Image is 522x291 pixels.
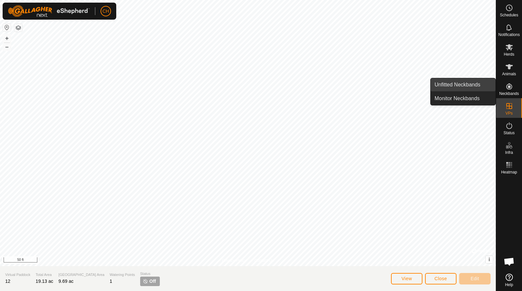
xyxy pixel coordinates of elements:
span: Unfitted Neckbands [435,81,480,89]
span: Status [140,271,160,277]
span: i [489,257,490,262]
img: Gallagher Logo [8,5,90,17]
div: Open chat [499,252,519,271]
span: Watering Points [110,272,135,278]
span: 1 [110,279,112,284]
span: CH [103,8,109,15]
button: – [3,43,11,51]
span: 12 [5,279,10,284]
img: turn-off [143,279,148,284]
span: 9.69 ac [59,279,74,284]
a: Help [496,271,522,289]
a: Monitor Neckbands [431,92,495,105]
button: Reset Map [3,24,11,31]
span: Edit [471,276,479,281]
span: [GEOGRAPHIC_DATA] Area [59,272,104,278]
button: Map Layers [14,24,22,32]
span: Infra [505,151,513,155]
span: Total Area [36,272,53,278]
button: View [391,273,422,284]
span: Close [435,276,447,281]
a: Contact Us [254,258,274,264]
span: View [401,276,412,281]
span: Schedules [500,13,518,17]
span: Herds [504,52,514,56]
span: Virtual Paddock [5,272,30,278]
button: + [3,34,11,42]
span: VPs [505,111,513,115]
button: i [486,256,493,263]
a: Unfitted Neckbands [431,78,495,91]
button: Close [425,273,457,284]
span: Neckbands [499,92,519,96]
a: Privacy Policy [222,258,247,264]
span: Heatmap [501,170,517,174]
span: Help [505,283,513,287]
span: Off [149,278,156,285]
span: Animals [502,72,516,76]
span: Status [503,131,514,135]
button: Edit [459,273,491,284]
span: 19.13 ac [36,279,53,284]
span: Notifications [498,33,520,37]
span: Monitor Neckbands [435,95,480,102]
